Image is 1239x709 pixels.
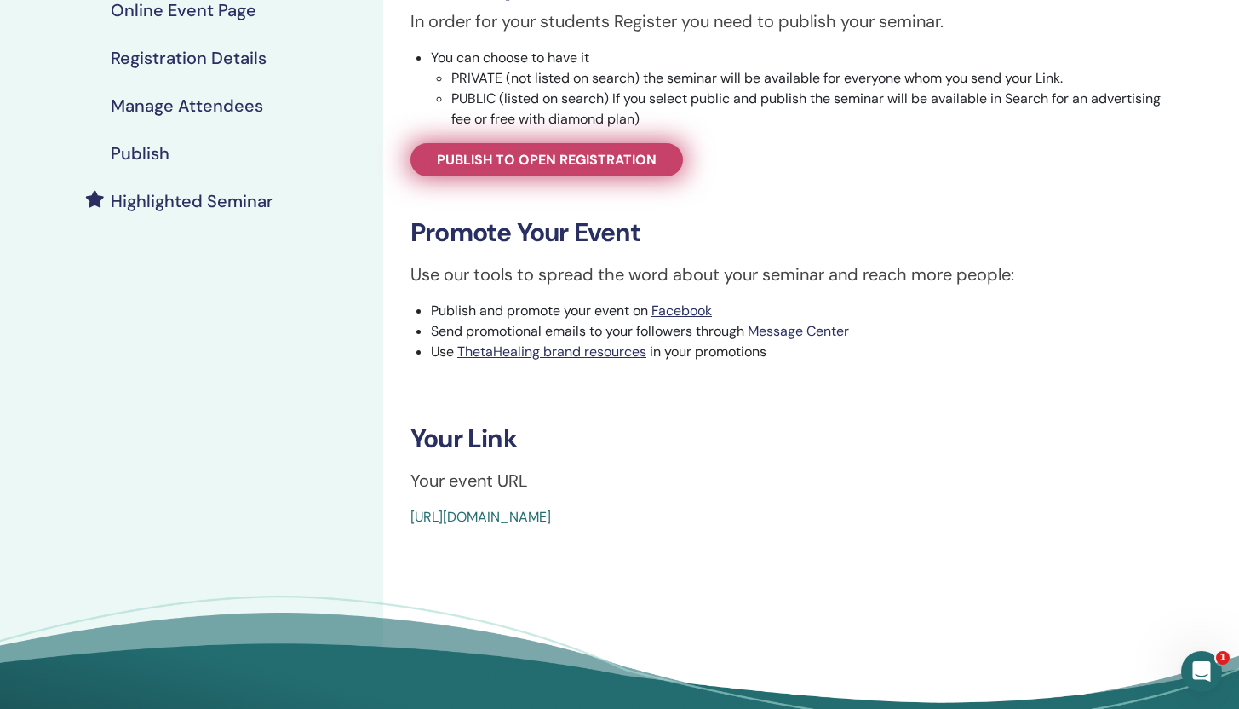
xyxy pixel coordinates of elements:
[410,262,1182,287] p: Use our tools to spread the word about your seminar and reach more people:
[651,302,712,320] a: Facebook
[111,95,263,116] h4: Manage Attendees
[410,468,1182,493] p: Your event URL
[431,301,1182,321] li: Publish and promote your event on
[111,191,273,211] h4: Highlighted Seminar
[1216,651,1230,665] span: 1
[451,68,1182,89] li: PRIVATE (not listed on search) the seminar will be available for everyone whom you send your Link.
[451,89,1182,130] li: PUBLIC (listed on search) If you select public and publish the seminar will be available in Searc...
[410,508,551,526] a: [URL][DOMAIN_NAME]
[111,48,267,68] h4: Registration Details
[410,143,683,176] a: Publish to open registration
[410,217,1182,248] h3: Promote Your Event
[410,424,1182,454] h3: Your Link
[431,48,1182,130] li: You can choose to have it
[1181,651,1222,692] iframe: Intercom live chat
[437,151,657,169] span: Publish to open registration
[431,342,1182,362] li: Use in your promotions
[410,9,1182,34] p: In order for your students Register you need to publish your seminar.
[748,322,849,340] a: Message Center
[457,343,646,360] a: ThetaHealing brand resources
[431,321,1182,342] li: Send promotional emails to your followers through
[111,143,169,164] h4: Publish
